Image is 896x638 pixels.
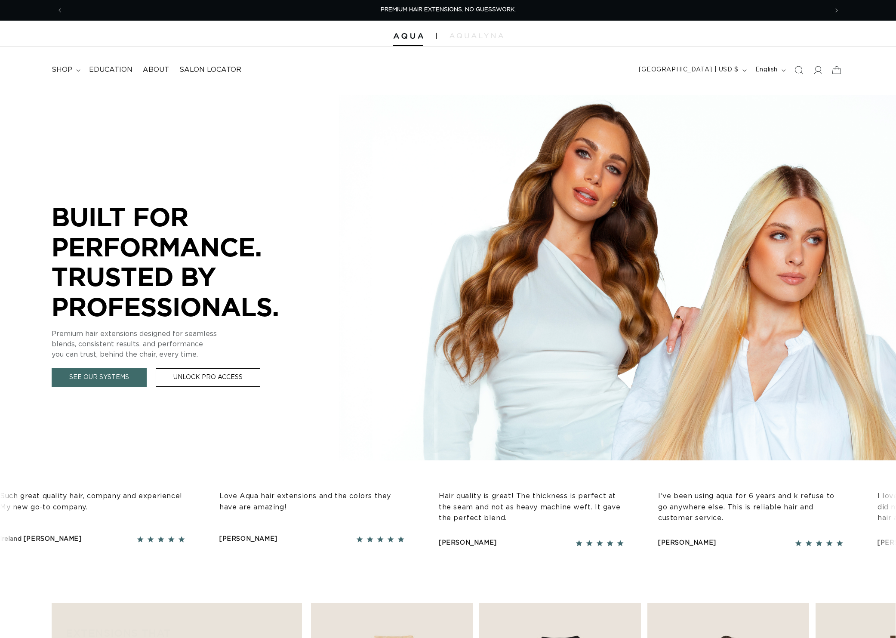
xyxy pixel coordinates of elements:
[84,60,138,80] a: Education
[657,538,715,549] div: [PERSON_NAME]
[52,65,72,74] span: shop
[750,62,789,78] button: English
[218,491,403,513] p: Love Aqua hair extensions and the colors they have are amazing!
[52,368,147,387] a: See Our Systems
[657,491,842,524] p: I’ve been using aqua for 6 years and k refuse to go anywhere else. This is reliable hair and cust...
[381,7,516,12] span: PREMIUM HAIR EXTENSIONS. NO GUESSWORK.
[639,65,739,74] span: [GEOGRAPHIC_DATA] | USD $
[437,538,496,549] div: [PERSON_NAME]
[174,60,246,80] a: Salon Locator
[789,61,808,80] summary: Search
[143,65,169,74] span: About
[156,368,260,387] a: Unlock Pro Access
[827,2,846,18] button: Next announcement
[46,60,84,80] summary: shop
[437,491,622,524] p: Hair quality is great! The thickness is perfect at the seam and not as heavy machine weft. It gav...
[138,60,174,80] a: About
[393,33,423,39] img: Aqua Hair Extensions
[218,534,276,545] div: [PERSON_NAME]
[755,65,778,74] span: English
[179,65,241,74] span: Salon Locator
[634,62,750,78] button: [GEOGRAPHIC_DATA] | USD $
[52,329,310,360] p: Premium hair extensions designed for seamless blends, consistent results, and performance you can...
[50,2,69,18] button: Previous announcement
[89,65,132,74] span: Education
[450,33,503,38] img: aqualyna.com
[52,202,310,321] p: BUILT FOR PERFORMANCE. TRUSTED BY PROFESSIONALS.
